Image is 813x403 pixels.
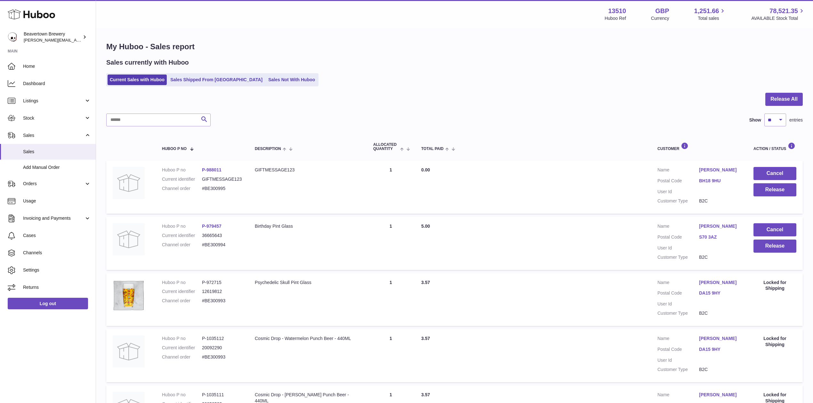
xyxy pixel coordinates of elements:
dt: Huboo P no [162,392,202,398]
a: 1,251.66 Total sales [694,7,727,21]
span: Huboo P no [162,147,187,151]
a: Log out [8,298,88,309]
dd: P-1035111 [202,392,242,398]
div: GIFTMESSAGE123 [255,167,360,173]
span: Dashboard [23,81,91,87]
span: Invoicing and Payments [23,215,84,221]
button: Release All [765,93,803,106]
dt: Current identifier [162,288,202,295]
dt: Name [657,336,699,343]
a: DA15 9HY [699,346,741,352]
dt: Channel order [162,242,202,248]
dd: 20092290 [202,345,242,351]
a: [PERSON_NAME] [699,280,741,286]
dt: Channel order [162,354,202,360]
a: P-979457 [202,224,221,229]
span: Sales [23,149,91,155]
dd: B2C [699,254,741,260]
img: no-photo.jpg [113,223,145,255]
span: 3.57 [421,336,430,341]
span: 78,521.35 [769,7,798,15]
dd: GIFTMESSAGE123 [202,176,242,182]
dt: Customer Type [657,367,699,373]
td: 1 [367,217,415,270]
span: Description [255,147,281,151]
dt: Name [657,167,699,175]
div: Cosmic Drop - Watermelon Punch Beer - 440ML [255,336,360,342]
dt: Postal Code [657,346,699,354]
img: no-photo.jpg [113,167,145,199]
dd: P-1035112 [202,336,242,342]
dt: Current identifier [162,233,202,239]
span: Total sales [698,15,726,21]
dt: Customer Type [657,254,699,260]
a: 78,521.35 AVAILABLE Stock Total [751,7,805,21]
dt: Current identifier [162,176,202,182]
dt: Huboo P no [162,223,202,229]
dt: Postal Code [657,178,699,186]
span: 3.57 [421,280,430,285]
span: Returns [23,284,91,290]
span: AVAILABLE Stock Total [751,15,805,21]
span: entries [789,117,803,123]
div: Currency [651,15,669,21]
span: Total paid [421,147,444,151]
dt: User Id [657,189,699,195]
button: Release [753,183,796,196]
dd: 12619812 [202,288,242,295]
span: 1,251.66 [694,7,719,15]
dd: B2C [699,367,741,373]
img: beavertown-brewery-psychedlic-pint-glass_36326ebd-29c0-4cac-9570-52cf9d517ba4.png [113,280,145,312]
span: Listings [23,98,84,104]
div: Action / Status [753,142,796,151]
button: Release [753,240,796,253]
div: Beavertown Brewery [24,31,81,43]
dt: Name [657,280,699,287]
td: 1 [367,273,415,326]
span: 3.57 [421,392,430,397]
dt: Channel order [162,298,202,304]
span: Usage [23,198,91,204]
dt: Huboo P no [162,280,202,286]
span: Cases [23,233,91,239]
a: Sales Not With Huboo [266,75,317,85]
dt: Postal Code [657,290,699,298]
dt: User Id [657,301,699,307]
dt: Huboo P no [162,336,202,342]
td: 1 [367,161,415,214]
dd: B2C [699,310,741,316]
a: [PERSON_NAME] [699,167,741,173]
a: [PERSON_NAME] [699,336,741,342]
div: Locked for Shipping [753,336,796,348]
dt: Huboo P no [162,167,202,173]
div: Psychedelic Skull Pint Glass [255,280,360,286]
dt: Postal Code [657,234,699,242]
dt: Current identifier [162,345,202,351]
dd: #BE300994 [202,242,242,248]
div: Birthday Pint Glass [255,223,360,229]
dd: #BE300995 [202,186,242,192]
dt: Name [657,223,699,231]
a: S70 3AZ [699,234,741,240]
span: Settings [23,267,91,273]
dt: Customer Type [657,310,699,316]
dt: Customer Type [657,198,699,204]
span: 5.00 [421,224,430,229]
dd: #BE300993 [202,298,242,304]
img: no-photo.jpg [113,336,145,367]
a: BH18 9HU [699,178,741,184]
span: ALLOCATED Quantity [373,143,398,151]
span: Sales [23,132,84,138]
dd: #BE300993 [202,354,242,360]
span: 0.00 [421,167,430,172]
img: Matthew.McCormack@beavertownbrewery.co.uk [8,32,17,42]
dt: Name [657,392,699,399]
button: Cancel [753,223,796,236]
h2: Sales currently with Huboo [106,58,189,67]
a: Sales Shipped From [GEOGRAPHIC_DATA] [168,75,265,85]
span: Channels [23,250,91,256]
dd: 36665643 [202,233,242,239]
a: [PERSON_NAME] [699,392,741,398]
span: [PERSON_NAME][EMAIL_ADDRESS][PERSON_NAME][DOMAIN_NAME] [24,37,163,43]
a: Current Sales with Huboo [108,75,167,85]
